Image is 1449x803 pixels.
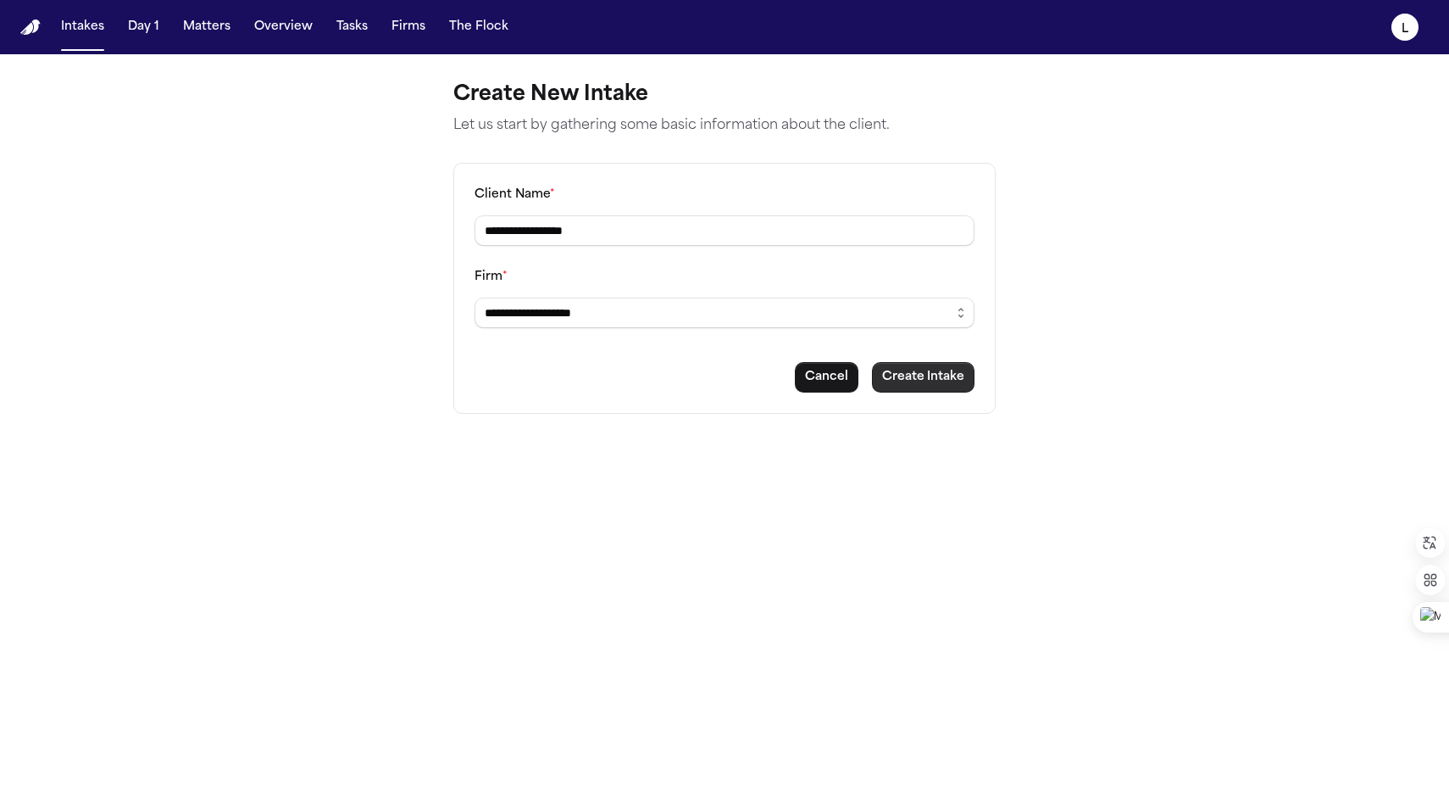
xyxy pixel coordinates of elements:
[20,20,41,36] a: Home
[385,12,432,42] button: Firms
[475,215,974,246] input: Client name
[453,115,996,136] p: Let us start by gathering some basic information about the client.
[176,12,237,42] button: Matters
[795,362,858,393] button: Cancel intake creation
[872,362,974,393] button: Create intake
[121,12,166,42] button: Day 1
[20,20,41,36] img: Finch Logo
[475,298,974,328] input: Select a firm
[442,12,515,42] button: The Flock
[475,188,555,201] label: Client Name
[475,270,508,283] label: Firm
[330,12,375,42] button: Tasks
[54,12,111,42] button: Intakes
[453,81,996,109] h1: Create New Intake
[247,12,319,42] button: Overview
